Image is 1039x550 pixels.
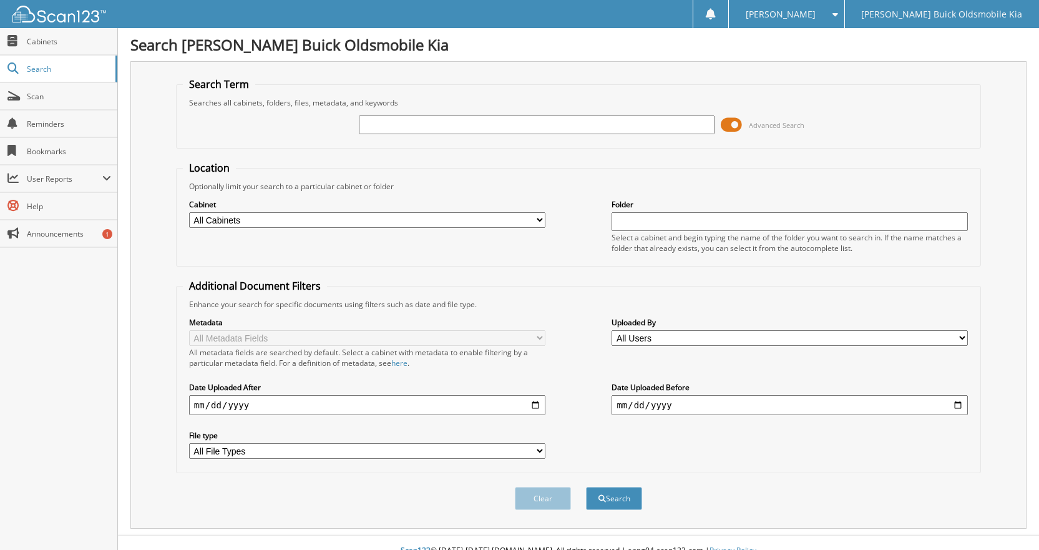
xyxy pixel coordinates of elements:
input: end [612,395,968,415]
span: Advanced Search [749,120,804,130]
label: Date Uploaded After [189,382,545,393]
label: Metadata [189,317,545,328]
legend: Search Term [183,77,255,91]
span: [PERSON_NAME] Buick Oldsmobile Kia [861,11,1022,18]
legend: Location [183,161,236,175]
span: Help [27,201,111,212]
span: Announcements [27,228,111,239]
span: Bookmarks [27,146,111,157]
div: Enhance your search for specific documents using filters such as date and file type. [183,299,974,310]
h1: Search [PERSON_NAME] Buick Oldsmobile Kia [130,34,1027,55]
label: Date Uploaded Before [612,382,968,393]
div: Select a cabinet and begin typing the name of the folder you want to search in. If the name match... [612,232,968,253]
div: All metadata fields are searched by default. Select a cabinet with metadata to enable filtering b... [189,347,545,368]
label: File type [189,430,545,441]
div: Optionally limit your search to a particular cabinet or folder [183,181,974,192]
span: Scan [27,91,111,102]
span: Search [27,64,109,74]
span: Reminders [27,119,111,129]
label: Uploaded By [612,317,968,328]
img: scan123-logo-white.svg [12,6,106,22]
legend: Additional Document Filters [183,279,327,293]
button: Search [586,487,642,510]
div: 1 [102,229,112,239]
span: Cabinets [27,36,111,47]
span: User Reports [27,174,102,184]
button: Clear [515,487,571,510]
label: Cabinet [189,199,545,210]
a: here [391,358,407,368]
input: start [189,395,545,415]
div: Searches all cabinets, folders, files, metadata, and keywords [183,97,974,108]
span: [PERSON_NAME] [746,11,816,18]
label: Folder [612,199,968,210]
